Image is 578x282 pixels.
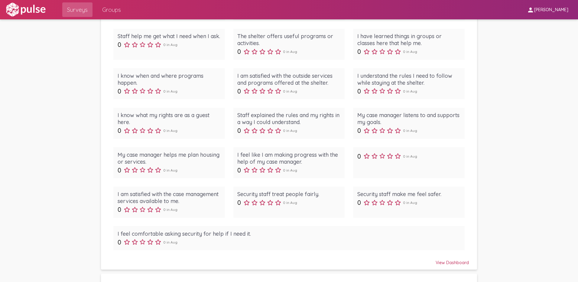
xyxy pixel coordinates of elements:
span: 0 in Aug [283,168,297,172]
div: I understand the rules I need to follow while staying at the shelter. [357,72,460,86]
span: 0 [357,152,361,160]
a: Groups [97,2,126,17]
span: 0 in Aug [283,128,297,133]
div: My case manager listens to and supports my goals. [357,112,460,126]
a: Surveys [62,2,93,17]
div: My case manager helps me plan housing or services. [118,151,221,165]
span: 0 [118,41,121,48]
span: 0 [237,127,241,134]
div: Staff help me get what I need when I ask. [118,33,221,40]
div: Security staff make me feel safer. [357,191,460,198]
span: 0 [118,238,121,246]
div: I am satisfied with the case management services available to me. [118,191,221,205]
span: 0 in Aug [403,89,417,93]
span: 0 in Aug [283,89,297,93]
div: I am satisfied with the outside services and programs offered at the shelter. [237,72,340,86]
div: I have learned things in groups or classes here that help me. [357,33,460,47]
div: I feel comfortable asking security for help if I need it. [118,230,460,237]
span: 0 in Aug [163,42,177,47]
img: white-logo.svg [5,2,47,17]
span: [PERSON_NAME] [534,7,568,13]
span: 0 in Aug [403,154,417,159]
span: 0 in Aug [163,240,177,244]
span: 0 [357,87,361,95]
div: I know what my rights are as a guest here. [118,112,221,126]
span: 0 [357,199,361,206]
span: 0 [118,206,121,213]
span: 0 in Aug [403,128,417,133]
span: 0 in Aug [163,168,177,172]
span: 0 in Aug [283,49,297,54]
span: 0 in Aug [163,89,177,93]
span: 0 [237,199,241,206]
div: The shelter offers useful programs or activities. [237,33,340,47]
span: Groups [102,4,121,15]
span: 0 [118,166,121,174]
span: 0 in Aug [403,200,417,205]
span: 0 in Aug [283,200,297,205]
button: [PERSON_NAME] [522,4,573,15]
span: 0 [357,48,361,55]
div: View Dashboard [109,254,469,265]
div: Staff explained the rules and my rights in a way I could understand. [237,112,340,126]
div: Security staff treat people fairly. [237,191,340,198]
span: Surveys [67,4,88,15]
div: I know when and where programs happen. [118,72,221,86]
span: 0 in Aug [163,207,177,212]
mat-icon: person [527,6,534,14]
span: 0 [118,127,121,134]
span: 0 in Aug [163,128,177,133]
div: I feel like I am making progress with the help of my case manager. [237,151,340,165]
span: 0 in Aug [403,49,417,54]
span: 0 [237,87,241,95]
span: 0 [118,87,121,95]
span: 0 [237,48,241,55]
span: 0 [357,127,361,134]
span: 0 [237,166,241,174]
